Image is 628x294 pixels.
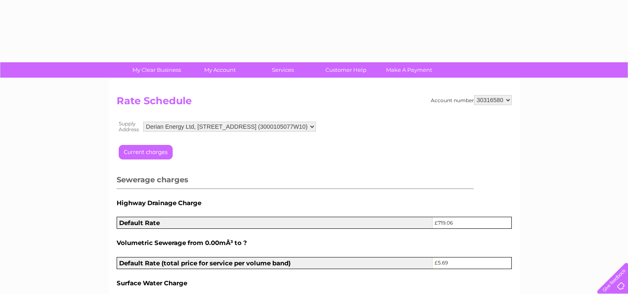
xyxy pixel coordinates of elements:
th: Supply Address [117,119,141,135]
div: Account number [431,95,512,105]
h3: Sewerage charges [117,174,474,189]
a: Customer Help [312,62,380,78]
h5: Volumetric Sewerage from 0.00mÂ³ to ? [117,239,512,246]
a: My Account [186,62,254,78]
a: My Clear Business [122,62,191,78]
h2: Rate Schedule [117,95,512,111]
b: Default Rate (total price for service per volume band) [119,259,291,267]
h5: Highway Drainage Charge [117,199,512,206]
td: £5.69 [433,257,511,269]
b: Default Rate [119,219,160,227]
a: Services [249,62,317,78]
a: Make A Payment [375,62,443,78]
td: £719.06 [433,217,511,229]
h5: Surface Water Charge [117,279,512,287]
